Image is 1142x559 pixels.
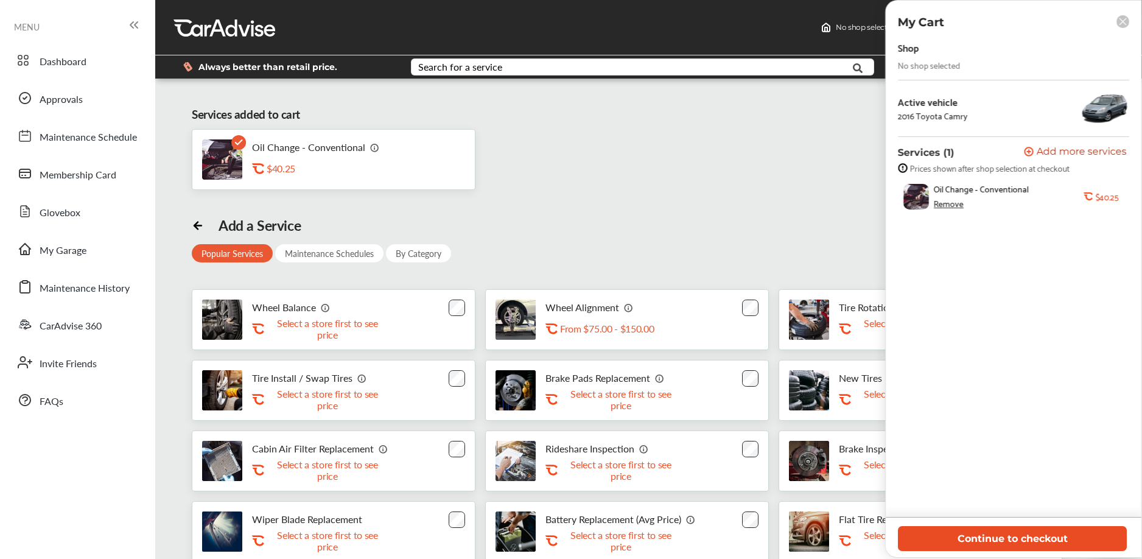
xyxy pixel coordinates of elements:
span: Invite Friends [40,356,97,372]
div: 2016 Toyota Camry [898,111,968,121]
p: Services (1) [898,147,955,158]
p: Rideshare Inspection [545,443,634,454]
span: MENU [14,22,40,32]
p: Select a store first to see price [560,529,682,552]
p: Select a store first to see price [853,317,975,340]
div: Remove [934,199,964,208]
p: Tire Install / Swap Tires [252,372,352,384]
div: Add a Service [219,217,301,234]
span: Prices shown after shop selection at checkout [910,163,1070,173]
div: Maintenance Schedules [275,244,384,262]
span: Dashboard [40,54,86,70]
p: Select a store first to see price [267,317,388,340]
img: dollor_label_vector.a70140d1.svg [183,62,192,72]
p: Select a store first to see price [267,388,388,411]
img: 2947_st1280_046.png [1081,90,1129,127]
img: info_icon_vector.svg [370,142,380,152]
img: tire-install-swap-tires-thumb.jpg [202,370,242,410]
p: Select a store first to see price [853,529,975,552]
img: flat-tire-repair-thumb.jpg [789,512,829,552]
p: Wheel Balance [252,301,316,313]
a: CarAdvise 360 [11,309,143,340]
p: Oil Change - Conventional [252,141,365,153]
p: Select a store first to see price [853,459,975,482]
p: Brake Pads Replacement [545,372,650,384]
img: new-tires-thumb.jpg [789,370,829,410]
div: $40.25 [267,163,388,174]
a: Dashboard [11,44,143,76]
p: Wiper Blade Replacement [252,513,362,525]
span: Always better than retail price. [198,63,337,71]
a: Maintenance Schedule [11,120,143,152]
div: Popular Services [192,244,273,262]
span: Oil Change - Conventional [934,184,1029,194]
a: Invite Friends [11,346,143,378]
img: oil-change-thumb.jpg [202,139,242,180]
a: Membership Card [11,158,143,189]
span: Add more services [1037,147,1127,158]
span: FAQs [40,394,63,410]
p: Select a store first to see price [267,529,388,552]
div: No shop selected [898,60,961,70]
a: Approvals [11,82,143,114]
p: Brake Inspection [839,443,910,454]
p: Cabin Air Filter Replacement [252,443,374,454]
span: My Garage [40,243,86,259]
img: wheel-alignment-thumb.jpg [496,300,536,340]
button: Continue to checkout [898,526,1127,551]
img: brake-inspection-thumb.jpg [789,441,829,481]
span: No shop selected [836,23,896,32]
img: cabin-air-filter-replacement-thumb.jpg [202,441,242,481]
div: Services added to cart [192,106,300,123]
span: CarAdvise 360 [40,318,102,334]
p: From $75.00 - $150.00 [560,323,654,334]
p: My Cart [898,15,944,29]
p: Select a store first to see price [560,388,682,411]
div: Search for a service [418,62,502,72]
p: Battery Replacement (Avg Price) [545,513,681,525]
button: Add more services [1024,147,1127,158]
b: $40.25 [1095,192,1118,202]
a: Add more services [1024,147,1129,158]
p: New Tires [839,372,882,384]
img: header-home-logo.8d720a4f.svg [821,23,831,32]
a: Maintenance History [11,271,143,303]
span: Approvals [40,92,83,108]
span: Membership Card [40,167,116,183]
p: Flat Tire Repair [839,513,903,525]
img: rideshare-visual-inspection-thumb.jpg [496,441,536,481]
div: Active vehicle [898,96,968,107]
img: tire-rotation-thumb.jpg [789,300,829,340]
img: info_icon_vector.svg [686,515,696,524]
span: Maintenance Schedule [40,130,137,146]
img: info_icon_vector.svg [321,303,331,312]
span: Glovebox [40,205,80,221]
img: thumb_Wipers.jpg [202,512,242,552]
img: oil-change-thumb.jpg [903,184,929,209]
a: FAQs [11,384,143,416]
p: Tire Rotation [839,301,894,313]
div: By Category [386,244,451,262]
p: Wheel Alignment [545,301,619,313]
span: Maintenance History [40,281,130,297]
img: battery-replacement-thumb.jpg [496,512,536,552]
img: brake-pads-replacement-thumb.jpg [496,370,536,410]
img: info_icon_vector.svg [379,444,388,454]
a: My Garage [11,233,143,265]
div: Shop [898,39,919,55]
img: info_icon_vector.svg [655,373,665,383]
img: info_icon_vector.svg [357,373,367,383]
img: tire-wheel-balance-thumb.jpg [202,300,242,340]
img: info_icon_vector.svg [639,444,649,454]
img: info_icon_vector.svg [624,303,634,312]
p: Select a store first to see price [853,388,975,411]
p: Select a store first to see price [267,459,388,482]
p: Select a store first to see price [560,459,682,482]
a: Glovebox [11,195,143,227]
img: info-strock.ef5ea3fe.svg [898,163,908,173]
